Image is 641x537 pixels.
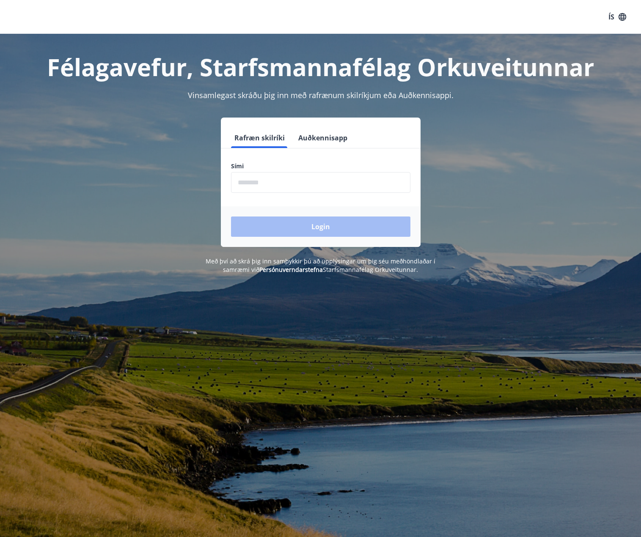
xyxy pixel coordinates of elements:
button: Rafræn skilríki [231,128,288,148]
button: ÍS [604,9,631,25]
button: Auðkennisapp [295,128,351,148]
span: Vinsamlegast skráðu þig inn með rafrænum skilríkjum eða Auðkennisappi. [188,90,454,100]
h1: Félagavefur, Starfsmannafélag Orkuveitunnar [26,51,615,83]
label: Sími [231,162,410,170]
span: Með því að skrá þig inn samþykkir þú að upplýsingar um þig séu meðhöndlaðar í samræmi við Starfsm... [206,257,435,274]
a: Persónuverndarstefna [259,266,323,274]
